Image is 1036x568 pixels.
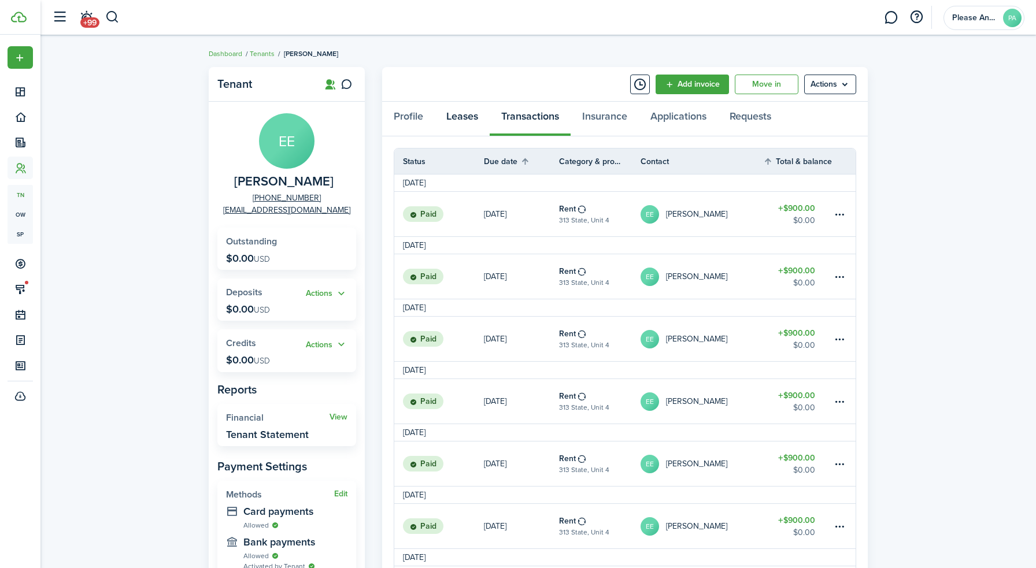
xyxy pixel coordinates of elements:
table-amount-description: $0.00 [793,339,815,351]
table-amount-description: $0.00 [793,214,815,227]
a: Rent313 State, Unit 4 [559,379,641,424]
span: Credits [226,336,256,350]
span: USD [254,253,270,265]
p: [DATE] [484,520,506,532]
table-subtitle: 313 State, Unit 4 [559,340,609,350]
span: Please And Thank You, LLC [952,14,998,22]
a: EE[PERSON_NAME] [641,254,763,299]
table-subtitle: 313 State, Unit 4 [559,402,609,413]
a: $900.00$0.00 [763,504,832,548]
table-profile-info-text: [PERSON_NAME] [666,459,727,469]
panel-main-subtitle: Reports [217,381,356,398]
button: Open menu [8,46,33,69]
span: Evan Eitapence [234,175,334,189]
a: [EMAIL_ADDRESS][DOMAIN_NAME] [223,204,350,216]
span: Allowed [243,551,269,561]
button: Actions [306,287,347,300]
a: EE[PERSON_NAME] [641,317,763,361]
status: Paid [403,393,443,410]
widget-stats-title: Methods [226,489,334,500]
a: Paid [394,192,484,236]
a: Paid [394,379,484,424]
p: [DATE] [484,395,506,407]
table-profile-info-text: [PERSON_NAME] [666,397,727,406]
a: Paid [394,504,484,548]
th: Contact [641,155,763,168]
th: Status [394,155,484,168]
a: [DATE] [484,254,559,299]
a: EE[PERSON_NAME] [641,441,763,486]
a: Insurance [571,102,639,136]
a: ow [8,205,33,224]
p: [DATE] [484,333,506,345]
widget-stats-description: Bank payments [243,536,347,548]
table-subtitle: 313 State, Unit 4 [559,527,609,537]
avatar-text: EE [641,205,659,224]
table-amount-title: $900.00 [778,327,815,339]
table-amount-title: $900.00 [778,265,815,277]
img: TenantCloud [11,12,27,23]
td: [DATE] [394,551,434,563]
a: [DATE] [484,441,559,486]
span: [PERSON_NAME] [284,49,338,59]
a: Notifications [75,3,97,32]
a: Tenants [250,49,275,59]
a: [DATE] [484,504,559,548]
a: Paid [394,441,484,486]
button: Open menu [306,338,347,351]
a: Messaging [880,3,902,32]
span: +99 [80,17,99,28]
a: Rent313 State, Unit 4 [559,317,641,361]
a: Rent313 State, Unit 4 [559,192,641,236]
a: $900.00$0.00 [763,192,832,236]
p: $0.00 [226,303,270,315]
button: Open menu [804,75,856,94]
a: Rent313 State, Unit 4 [559,441,641,486]
table-subtitle: 313 State, Unit 4 [559,215,609,225]
a: $900.00$0.00 [763,254,832,299]
avatar-text: EE [641,268,659,286]
widget-stats-title: Financial [226,413,330,423]
button: Actions [306,338,347,351]
a: Paid [394,317,484,361]
a: $900.00$0.00 [763,317,832,361]
avatar-text: EE [641,330,659,348]
table-profile-info-text: [PERSON_NAME] [666,272,727,281]
span: sp [8,224,33,244]
button: Edit [334,489,347,499]
table-amount-description: $0.00 [793,464,815,476]
span: Allowed [243,520,269,530]
td: [DATE] [394,364,434,376]
span: USD [254,355,270,367]
a: tn [8,185,33,205]
avatar-text: EE [641,392,659,411]
button: Search [105,8,120,27]
table-info-title: Rent [559,328,576,340]
button: Open sidebar [49,6,71,28]
a: EE[PERSON_NAME] [641,379,763,424]
widget-stats-description: Card payments [243,506,347,517]
avatar-text: PA [1003,9,1022,27]
th: Sort [763,154,832,168]
table-amount-description: $0.00 [793,277,815,289]
table-amount-title: $900.00 [778,452,815,464]
widget-stats-description: Tenant Statement [226,429,309,440]
th: Sort [484,154,559,168]
table-profile-info-text: [PERSON_NAME] [666,335,727,344]
a: Add invoice [656,75,729,94]
a: Applications [639,102,718,136]
th: Category & property [559,155,641,168]
table-info-title: Rent [559,452,576,465]
avatar-text: EE [641,517,659,536]
a: Move in [735,75,798,94]
button: Open resource center [906,8,926,27]
span: Outstanding [226,235,277,248]
a: $900.00$0.00 [763,441,832,486]
p: $0.00 [226,253,270,264]
a: [DATE] [484,379,559,424]
p: [DATE] [484,208,506,220]
table-amount-description: $0.00 [793,526,815,539]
